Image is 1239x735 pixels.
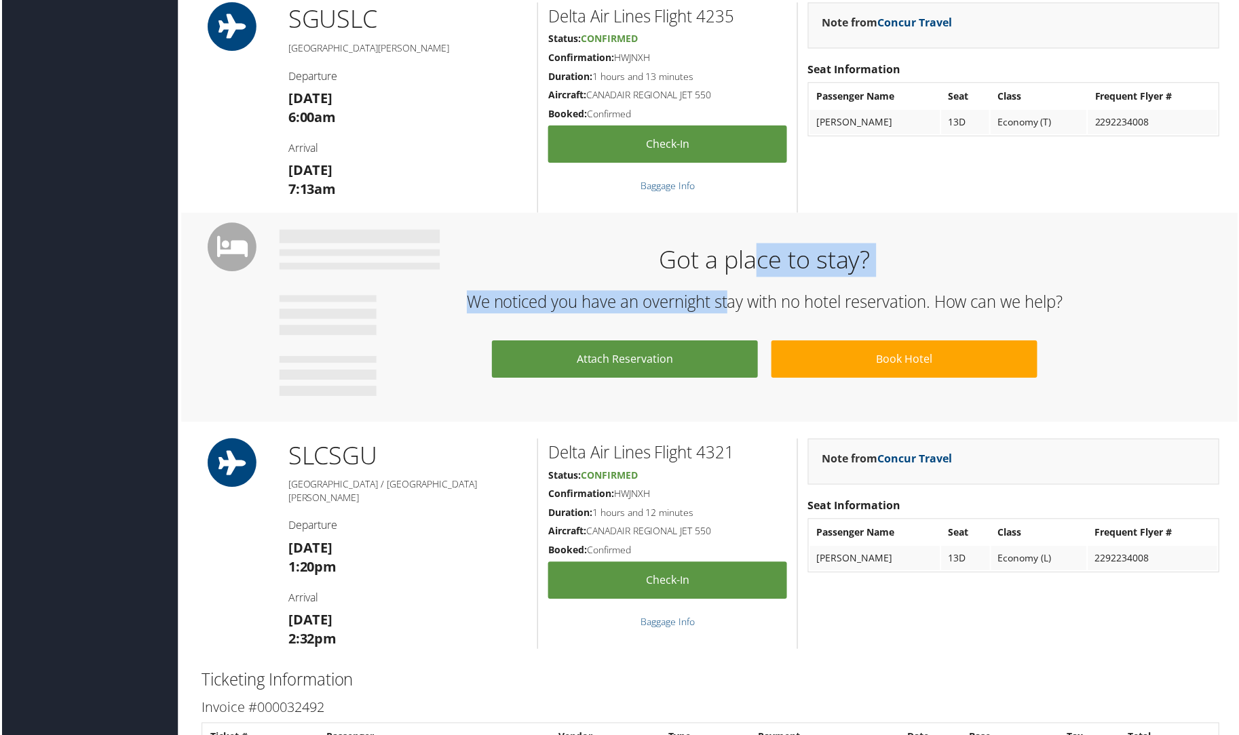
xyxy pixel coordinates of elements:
[287,631,336,650] strong: 2:32pm
[822,452,953,467] strong: Note from
[810,522,941,547] th: Passenger Name
[548,71,787,84] h5: 1 hours and 13 minutes
[548,33,580,45] strong: Status:
[1089,85,1219,109] th: Frequent Flyer #
[548,89,787,102] h5: CANADAIR REGIONAL JET 550
[641,180,695,193] a: Baggage Info
[810,111,940,135] td: [PERSON_NAME]
[548,71,592,83] strong: Duration:
[810,85,940,109] th: Passenger Name
[287,108,335,127] strong: 6:00am
[992,522,1088,547] th: Class
[287,161,332,180] strong: [DATE]
[808,500,901,515] strong: Seat Information
[810,548,941,572] td: [PERSON_NAME]
[942,548,990,572] td: 13D
[287,612,332,631] strong: [DATE]
[548,126,787,163] a: Check-in
[991,85,1088,109] th: Class
[287,141,527,156] h4: Arrival
[200,670,1221,693] h2: Ticketing Information
[548,563,787,601] a: Check-in
[548,442,787,465] h2: Delta Air Lines Flight 4321
[548,526,787,540] h5: CANADAIR REGIONAL JET 550
[287,479,527,506] h5: [GEOGRAPHIC_DATA] / [GEOGRAPHIC_DATA][PERSON_NAME]
[548,89,586,102] strong: Aircraft:
[942,85,990,109] th: Seat
[548,545,586,558] strong: Booked:
[287,69,527,84] h4: Departure
[991,111,1088,135] td: Economy (T)
[548,108,586,121] strong: Booked:
[878,452,953,467] a: Concur Travel
[942,522,990,547] th: Seat
[287,592,527,607] h4: Arrival
[1089,111,1219,135] td: 2292234008
[287,180,335,199] strong: 7:13am
[548,526,586,539] strong: Aircraft:
[287,90,332,108] strong: [DATE]
[580,470,637,483] span: Confirmed
[287,540,332,559] strong: [DATE]
[287,42,527,56] h5: [GEOGRAPHIC_DATA][PERSON_NAME]
[548,489,787,502] h5: HWJNXH
[878,15,953,30] a: Concur Travel
[580,33,637,45] span: Confirmed
[548,508,592,521] strong: Duration:
[548,545,787,559] h5: Confirmed
[287,559,336,578] strong: 1:20pm
[287,440,527,474] h1: SLC SGU
[548,489,613,502] strong: Confirmation:
[548,108,787,121] h5: Confirmed
[548,508,787,521] h5: 1 hours and 12 minutes
[641,617,695,630] a: Baggage Info
[548,52,787,65] h5: HWJNXH
[822,15,953,30] strong: Note from
[808,62,901,77] strong: Seat Information
[548,5,787,28] h2: Delta Air Lines Flight 4235
[491,342,758,379] a: Attach Reservation
[992,548,1088,572] td: Economy (L)
[942,111,990,135] td: 13D
[200,700,1221,719] h3: Invoice #000032492
[1089,522,1219,547] th: Frequent Flyer #
[1089,548,1219,572] td: 2292234008
[771,342,1038,379] a: Book Hotel
[548,470,580,483] strong: Status:
[287,519,527,534] h4: Departure
[287,3,527,37] h1: SGU SLC
[548,52,613,64] strong: Confirmation:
